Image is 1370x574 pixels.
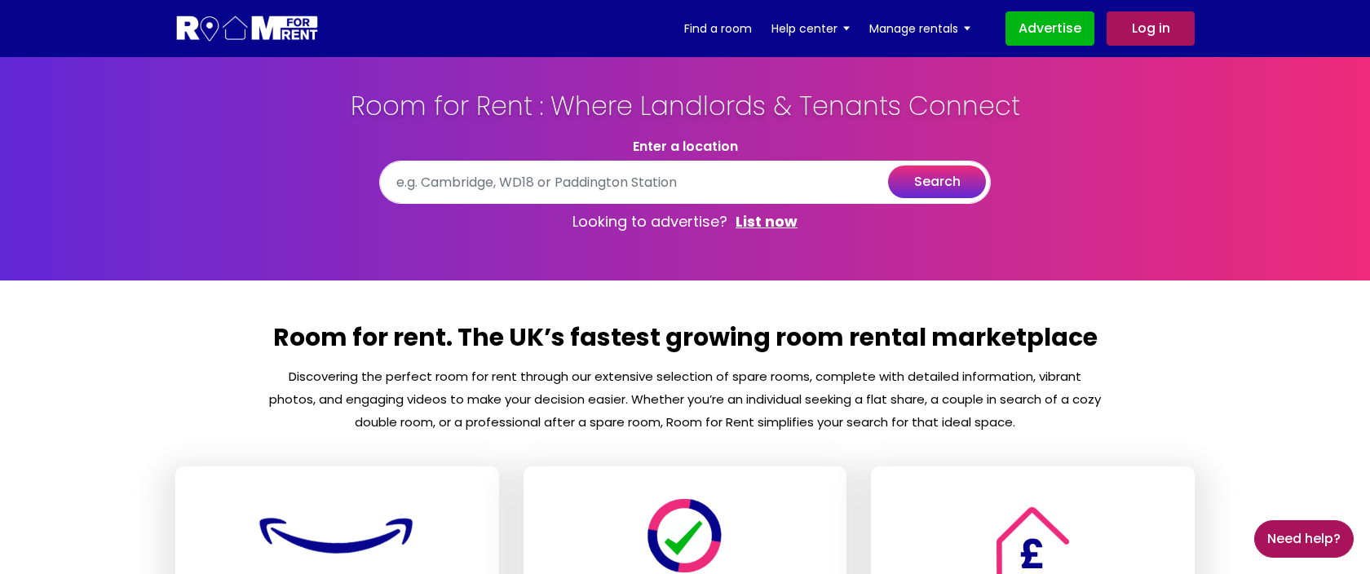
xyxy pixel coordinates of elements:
h1: Room for Rent : Where Landlords & Tenants Connect [314,90,1056,139]
a: Manage rentals [869,16,970,41]
p: Discovering the perfect room for rent through our extensive selection of spare rooms, complete wi... [267,365,1103,434]
button: search [888,166,986,198]
img: Logo for Room for Rent, featuring a welcoming design with a house icon and modern typography [175,14,320,44]
a: List now [736,212,798,232]
h2: Room for rent. The UK’s fastest growing room rental marketplace [267,321,1103,365]
a: Help center [771,16,850,41]
p: Looking to advertise? [379,204,991,240]
label: Enter a location [633,139,738,154]
img: Room For Rent [255,510,418,561]
input: e.g. Cambridge, WD18 or Paddington Station [379,161,991,204]
a: Find a room [684,16,752,41]
img: Room For Rent [644,499,725,572]
a: Advertise [1005,11,1094,46]
a: Log in [1107,11,1195,46]
a: Need Help? [1254,520,1354,558]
